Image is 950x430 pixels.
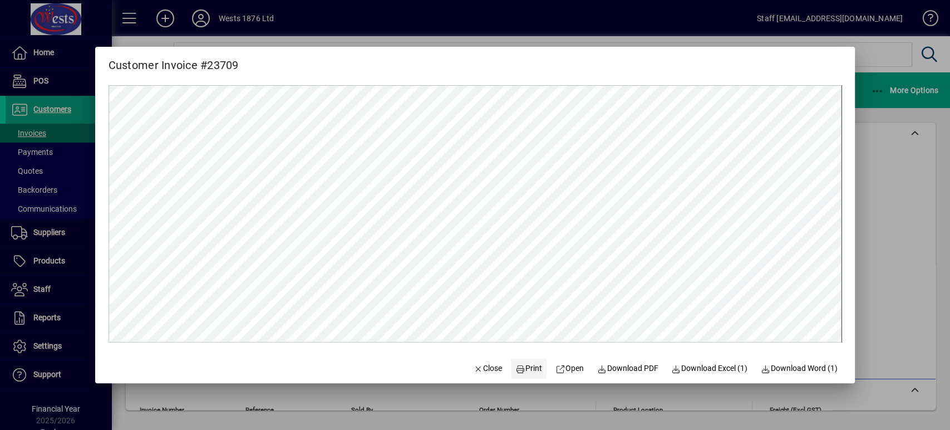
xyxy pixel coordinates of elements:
span: Open [555,363,584,374]
span: Download PDF [597,363,658,374]
span: Download Word (1) [761,363,838,374]
button: Print [511,359,547,379]
button: Close [469,359,507,379]
span: Close [474,363,503,374]
h2: Customer Invoice #23709 [95,47,252,74]
a: Open [551,359,588,379]
button: Download Excel (1) [667,359,752,379]
button: Download Word (1) [756,359,842,379]
span: Print [516,363,543,374]
span: Download Excel (1) [671,363,747,374]
a: Download PDF [593,359,663,379]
